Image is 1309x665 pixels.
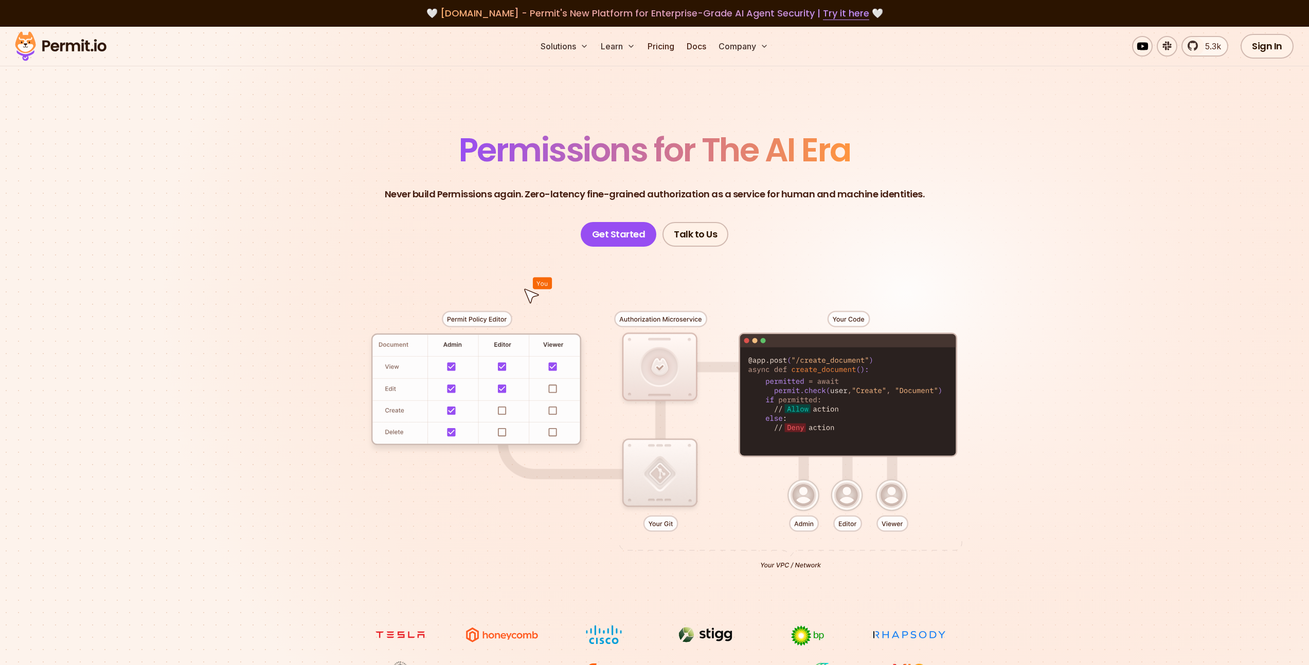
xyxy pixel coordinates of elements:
div: 🤍 🤍 [25,6,1284,21]
img: Cisco [565,625,642,644]
img: Honeycomb [463,625,541,644]
span: [DOMAIN_NAME] - Permit's New Platform for Enterprise-Grade AI Agent Security | [440,7,869,20]
img: Stigg [667,625,744,644]
span: 5.3k [1199,40,1221,52]
a: 5.3k [1181,36,1228,57]
img: tesla [362,625,439,644]
img: Rhapsody Health [871,625,948,644]
a: Docs [683,36,710,57]
img: Permit logo [10,29,111,64]
button: Solutions [536,36,593,57]
span: Permissions for The AI Era [459,127,851,173]
img: bp [769,625,846,646]
a: Talk to Us [662,222,728,247]
a: Try it here [823,7,869,20]
a: Sign In [1241,34,1294,59]
a: Get Started [581,222,657,247]
p: Never build Permissions again. Zero-latency fine-grained authorization as a service for human and... [385,187,925,201]
button: Learn [597,36,639,57]
a: Pricing [643,36,678,57]
button: Company [714,36,773,57]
